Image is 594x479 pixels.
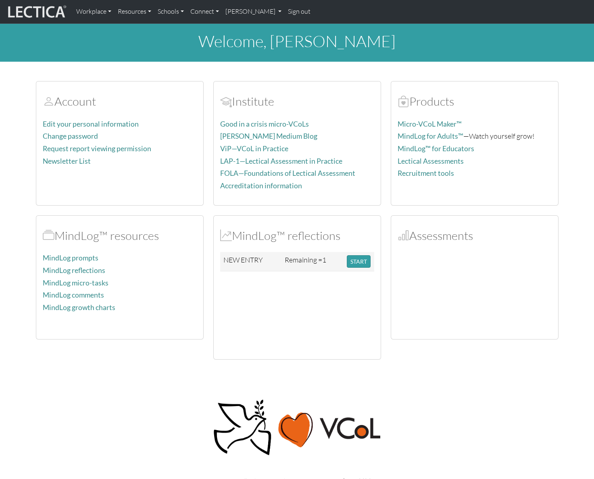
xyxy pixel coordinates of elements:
[6,4,67,19] img: lecticalive
[220,94,232,108] span: Account
[43,303,115,312] a: MindLog growth charts
[398,157,464,165] a: Lectical Assessments
[43,229,197,243] h2: MindLog™ resources
[43,144,151,153] a: Request report viewing permission
[398,228,409,243] span: Assessments
[220,252,282,271] td: NEW ENTRY
[43,157,91,165] a: Newsletter List
[220,181,302,190] a: Accreditation information
[154,3,187,20] a: Schools
[220,169,355,177] a: FOLA—Foundations of Lectical Assessment
[398,94,409,108] span: Products
[43,254,98,262] a: MindLog prompts
[398,169,454,177] a: Recruitment tools
[220,157,342,165] a: LAP-1—Lectical Assessment in Practice
[43,266,105,275] a: MindLog reflections
[211,398,383,457] img: Peace, love, VCoL
[220,144,288,153] a: ViP—VCoL in Practice
[398,94,552,108] h2: Products
[115,3,154,20] a: Resources
[281,252,344,271] td: Remaining =
[220,120,309,128] a: Good in a crisis micro-VCoLs
[43,94,54,108] span: Account
[43,279,108,287] a: MindLog micro-tasks
[43,94,197,108] h2: Account
[285,3,314,20] a: Sign out
[73,3,115,20] a: Workplace
[220,229,374,243] h2: MindLog™ reflections
[220,228,232,243] span: MindLog
[220,94,374,108] h2: Institute
[43,120,139,128] a: Edit your personal information
[43,228,54,243] span: MindLog™ resources
[43,132,98,140] a: Change password
[187,3,222,20] a: Connect
[347,255,371,268] button: START
[43,291,104,299] a: MindLog comments
[220,132,317,140] a: [PERSON_NAME] Medium Blog
[398,130,552,142] p: —Watch yourself grow!
[322,255,326,264] span: 1
[398,120,462,128] a: Micro-VCoL Maker™
[398,229,552,243] h2: Assessments
[398,144,474,153] a: MindLog™ for Educators
[222,3,285,20] a: [PERSON_NAME]
[398,132,463,140] a: MindLog for Adults™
